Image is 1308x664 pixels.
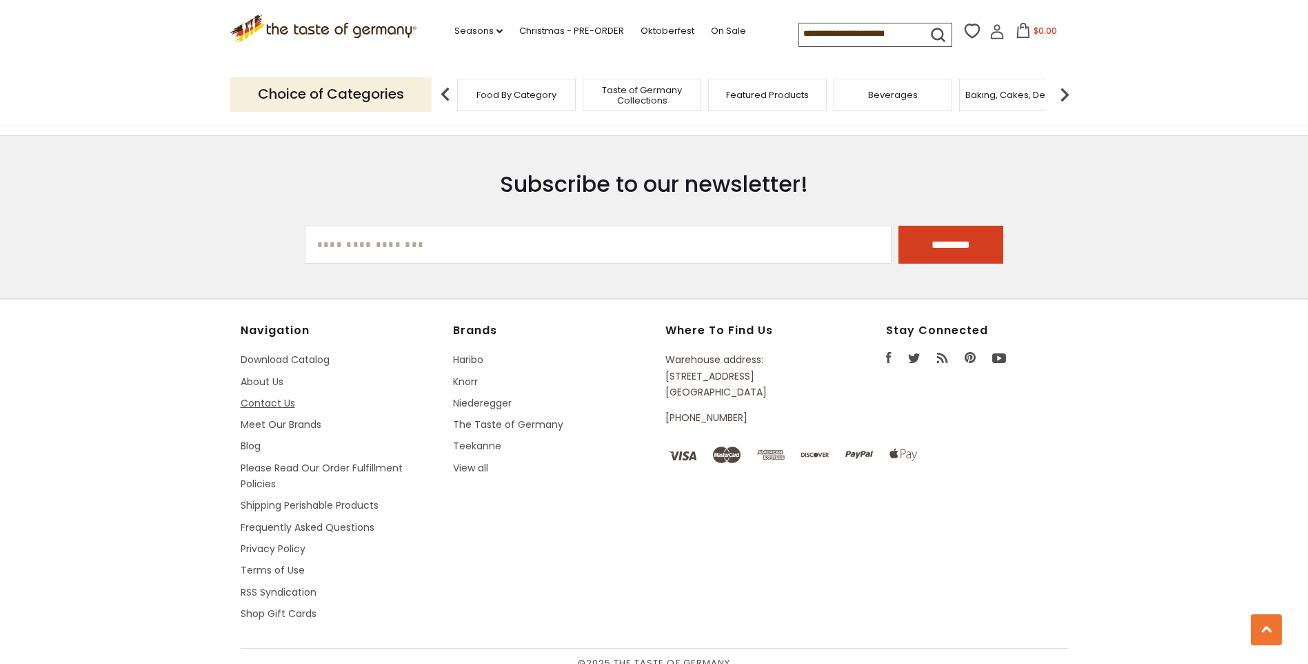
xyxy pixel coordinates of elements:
a: Food By Category [476,90,556,100]
a: Shipping Perishable Products [241,498,379,512]
a: Contact Us [241,396,295,410]
img: previous arrow [432,81,459,108]
a: Download Catalog [241,353,330,367]
a: Blog [241,439,261,453]
h4: Where to find us [665,324,823,338]
a: The Taste of Germany [453,418,563,431]
p: Choice of Categories [230,77,432,111]
a: RSS Syndication [241,585,316,599]
img: next arrow [1051,81,1078,108]
h4: Navigation [241,324,439,338]
a: Haribo [453,353,483,367]
h4: Stay Connected [886,324,1068,338]
a: Please Read Our Order Fulfillment Policies [241,461,403,491]
button: $0.00 [1007,23,1066,43]
a: About Us [241,375,283,389]
a: On Sale [711,23,746,39]
a: Shop Gift Cards [241,607,316,621]
a: Frequently Asked Questions [241,520,374,534]
a: Featured Products [726,90,809,100]
a: Niederegger [453,396,512,410]
p: [PHONE_NUMBER] [665,410,823,426]
a: Baking, Cakes, Desserts [965,90,1072,100]
h3: Subscribe to our newsletter! [305,170,1003,198]
a: Oktoberfest [641,23,694,39]
a: Christmas - PRE-ORDER [519,23,624,39]
h4: Brands [453,324,652,338]
a: Knorr [453,375,478,389]
a: Beverages [868,90,918,100]
a: Privacy Policy [241,542,305,556]
a: Seasons [454,23,503,39]
a: Taste of Germany Collections [587,85,697,106]
span: $0.00 [1034,25,1057,37]
a: Teekanne [453,439,501,453]
a: View all [453,461,488,475]
a: Meet Our Brands [241,418,321,431]
p: Warehouse address: [STREET_ADDRESS] [GEOGRAPHIC_DATA] [665,352,823,400]
a: Terms of Use [241,563,305,577]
